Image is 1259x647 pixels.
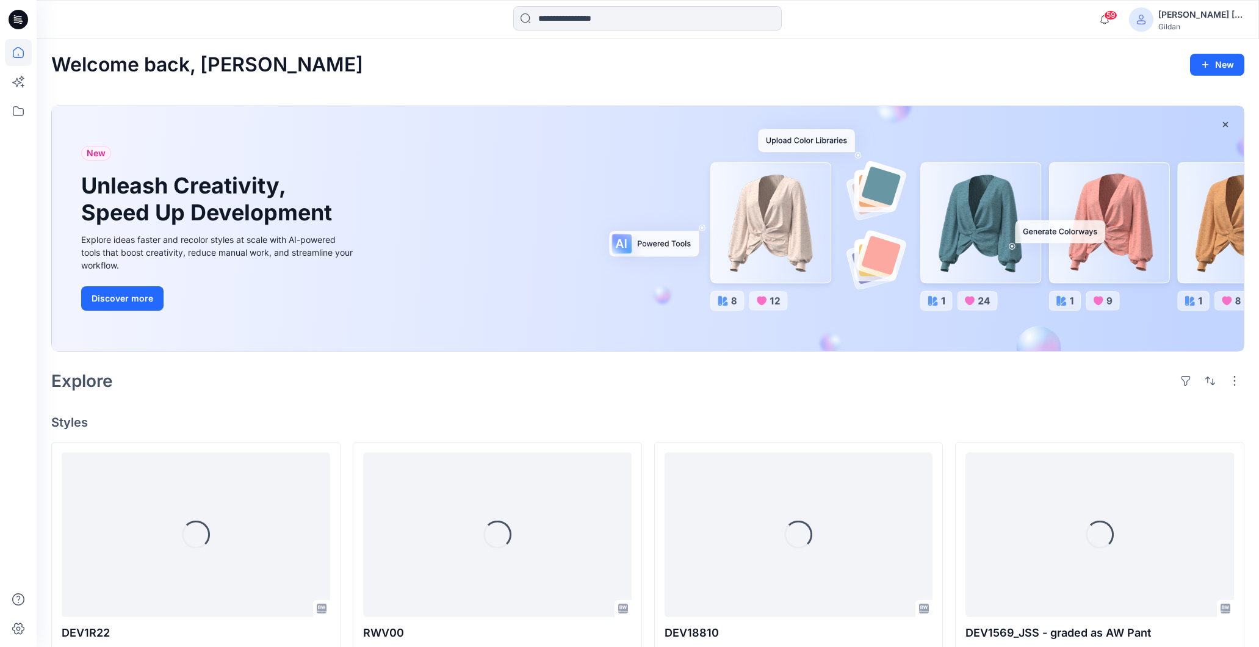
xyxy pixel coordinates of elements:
[1104,10,1117,20] span: 59
[81,173,337,225] h1: Unleash Creativity, Speed Up Development
[1136,15,1146,24] svg: avatar
[965,624,1234,642] p: DEV1569_JSS - graded as AW Pant
[81,233,356,272] div: Explore ideas faster and recolor styles at scale with AI-powered tools that boost creativity, red...
[665,624,933,642] p: DEV18810
[51,371,113,391] h2: Explore
[51,54,363,76] h2: Welcome back, [PERSON_NAME]
[51,415,1244,430] h4: Styles
[1158,22,1244,31] div: Gildan
[81,286,164,311] button: Discover more
[1190,54,1244,76] button: New
[62,624,330,642] p: DEV1R22
[81,286,356,311] a: Discover more
[363,624,632,642] p: RWV00
[87,146,106,161] span: New
[1158,7,1244,22] div: [PERSON_NAME] [PERSON_NAME]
